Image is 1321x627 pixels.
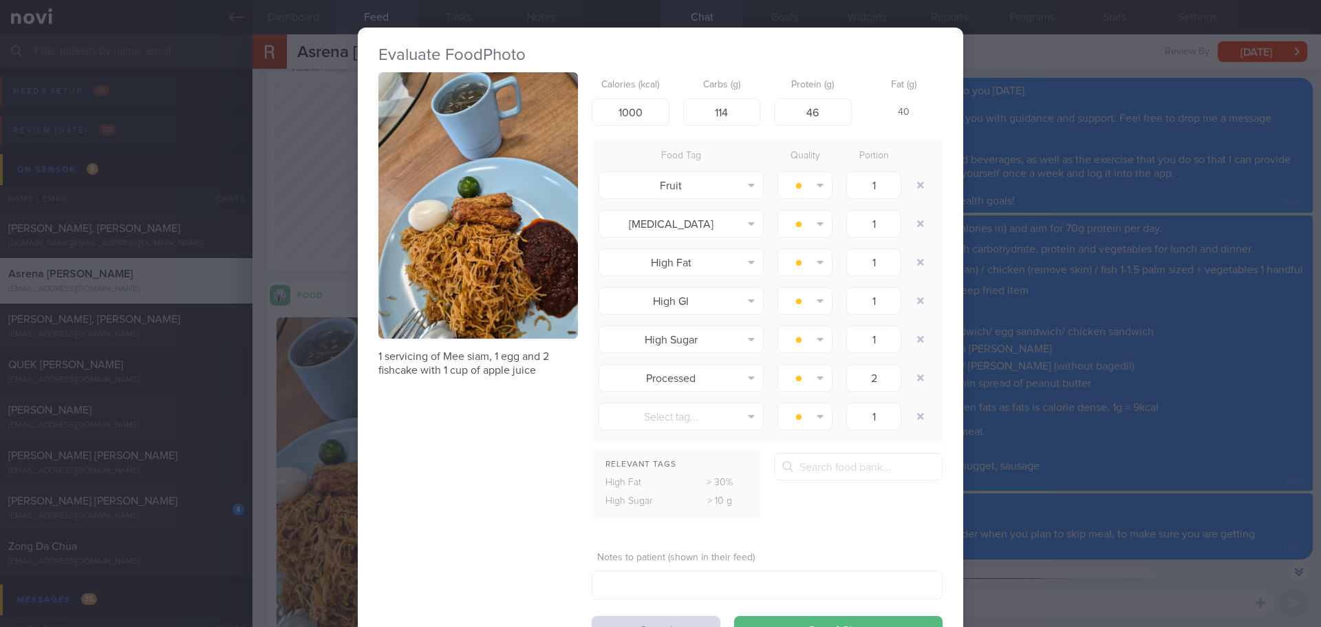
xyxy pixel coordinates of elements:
input: 1.0 [846,403,901,430]
input: Search food bank... [774,453,943,480]
label: Notes to patient (shown in their feed) [597,552,937,564]
button: High Fat [599,248,764,276]
div: Portion [839,147,908,166]
button: Processed [599,364,764,392]
div: > 10 g [680,492,761,511]
button: High Sugar [599,326,764,353]
input: 1.0 [846,364,901,392]
div: Relevant Tags [592,456,760,474]
button: Select tag... [599,403,764,430]
div: Quality [771,147,839,166]
button: [MEDICAL_DATA] [599,210,764,237]
input: 33 [683,98,761,126]
p: 1 servicing of Mee siam, 1 egg and 2 fishcake with 1 cup of apple juice [378,350,578,377]
div: 40 [866,98,943,127]
input: 1.0 [846,248,901,276]
input: 1.0 [846,171,901,199]
input: 9 [774,98,852,126]
label: Calories (kcal) [597,79,664,92]
h2: Evaluate Food Photo [378,45,943,65]
div: High Fat [592,474,680,493]
input: 1.0 [846,210,901,237]
button: Fruit [599,171,764,199]
label: Protein (g) [780,79,846,92]
label: Fat (g) [871,79,938,92]
input: 1.0 [846,287,901,315]
input: 1.0 [846,326,901,353]
img: 1 servicing of Mee siam, 1 egg and 2 fishcake with 1 cup of apple juice [378,72,578,339]
div: High Sugar [592,492,680,511]
label: Carbs (g) [689,79,755,92]
div: Food Tag [592,147,771,166]
div: > 30% [680,474,761,493]
button: High GI [599,287,764,315]
input: 250 [592,98,669,126]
